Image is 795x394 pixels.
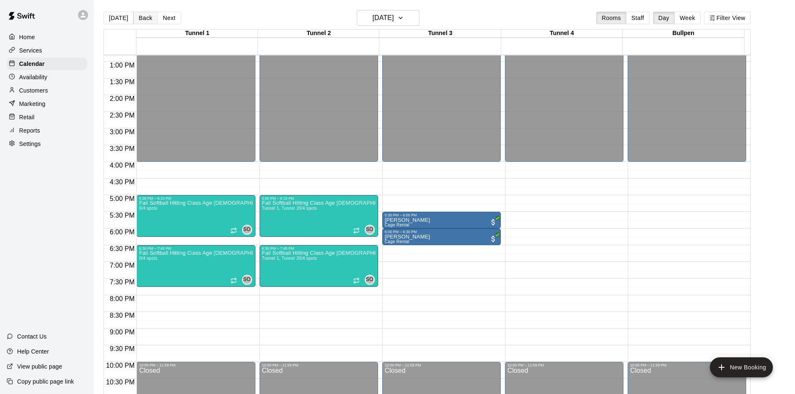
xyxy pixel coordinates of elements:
button: [DATE] [357,10,419,26]
span: Cage Rental [385,239,409,244]
a: Retail [7,111,87,123]
div: 5:00 PM – 6:15 PM: Fall Softball Hitting Class Age 8-12 (Session 1) [260,195,378,237]
button: Next [157,12,181,24]
div: 5:30 PM – 6:00 PM [385,213,498,217]
div: Shaun ODea [365,225,375,235]
div: Tunnel 4 [501,30,623,38]
span: All customers have paid [489,235,497,243]
a: Home [7,31,87,43]
div: 10:00 PM – 11:59 PM [262,363,376,367]
p: Marketing [19,100,45,108]
a: Services [7,44,87,57]
div: Tunnel 1 [136,30,258,38]
span: SO [366,276,374,284]
div: 10:00 PM – 11:59 PM [385,363,498,367]
p: Availability [19,73,48,81]
span: 1:00 PM [108,62,137,69]
p: Calendar [19,60,45,68]
span: 7:30 PM [108,279,137,286]
span: All customers have paid [489,218,497,226]
span: Recurring event [353,227,360,234]
span: 1:30 PM [108,78,137,85]
span: 2:30 PM [108,112,137,119]
span: 5:00 PM [108,195,137,202]
span: 9:30 PM [108,345,137,352]
a: Reports [7,124,87,137]
p: Help Center [17,347,49,356]
button: Back [133,12,158,24]
div: 10:00 PM – 11:59 PM [507,363,621,367]
div: 5:00 PM – 6:15 PM [262,196,376,201]
span: 8:30 PM [108,312,137,319]
span: 0/4 spots filled [139,206,157,211]
span: 0/4 spots filled [299,206,317,211]
div: 6:00 PM – 6:30 PM [385,230,498,234]
div: Bullpen [623,30,744,38]
span: Recurring event [353,277,360,284]
p: Customers [19,86,48,95]
span: 0/4 spots filled [299,256,317,261]
span: 6:00 PM [108,228,137,236]
div: 5:00 PM – 6:15 PM [139,196,252,201]
p: Settings [19,140,41,148]
button: Day [653,12,675,24]
div: 6:00 PM – 6:30 PM: Wes Kokott [382,228,501,245]
div: Shaun ODea [365,275,375,285]
span: 3:30 PM [108,145,137,152]
p: Contact Us [17,332,47,341]
div: 5:00 PM – 6:15 PM: Fall Softball Hitting Class Age 8-12 (Session 1) [136,195,255,237]
span: 2:00 PM [108,95,137,102]
p: Services [19,46,42,55]
span: Recurring event [230,227,237,234]
a: Settings [7,138,87,150]
span: 9:00 PM [108,329,137,336]
p: Home [19,33,35,41]
span: 8:00 PM [108,295,137,302]
span: Shaun ODea [368,225,375,235]
span: 10:00 PM [104,362,136,369]
div: Availability [7,71,87,83]
button: add [710,357,773,377]
div: Shaun ODea [242,225,252,235]
div: 5:30 PM – 6:00 PM: Wes Kokott [382,212,501,228]
span: Shaun ODea [245,225,252,235]
span: SO [243,226,251,234]
span: 0/4 spots filled [139,256,157,261]
span: Tunnel 1, Tunnel 2 [262,206,299,211]
div: Tunnel 2 [258,30,379,38]
a: Calendar [7,58,87,70]
a: Marketing [7,98,87,110]
span: 4:00 PM [108,162,137,169]
button: Rooms [596,12,626,24]
span: Tunnel 1, Tunnel 2 [262,256,299,261]
p: Copy public page link [17,377,74,386]
div: 6:30 PM – 7:45 PM [262,246,376,251]
button: [DATE] [103,12,134,24]
span: SO [366,226,374,234]
span: 4:30 PM [108,178,137,186]
span: SO [243,276,251,284]
div: Tunnel 3 [379,30,501,38]
p: Reports [19,126,40,135]
div: 6:30 PM – 7:45 PM: Fall Softball Hitting Class Age 8-12 (Session 2) [260,245,378,287]
span: Cage Rental [385,223,409,227]
div: 6:30 PM – 7:45 PM [139,246,252,251]
button: Filter View [704,12,751,24]
span: 5:30 PM [108,212,137,219]
div: 10:00 PM – 11:59 PM [139,363,252,367]
h6: [DATE] [373,12,394,24]
p: View public page [17,362,62,371]
span: 7:00 PM [108,262,137,269]
div: 6:30 PM – 7:45 PM: Fall Softball Hitting Class Age 8-12 (Session 2) [136,245,255,287]
a: Customers [7,84,87,97]
span: Shaun ODea [245,275,252,285]
div: Shaun ODea [242,275,252,285]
